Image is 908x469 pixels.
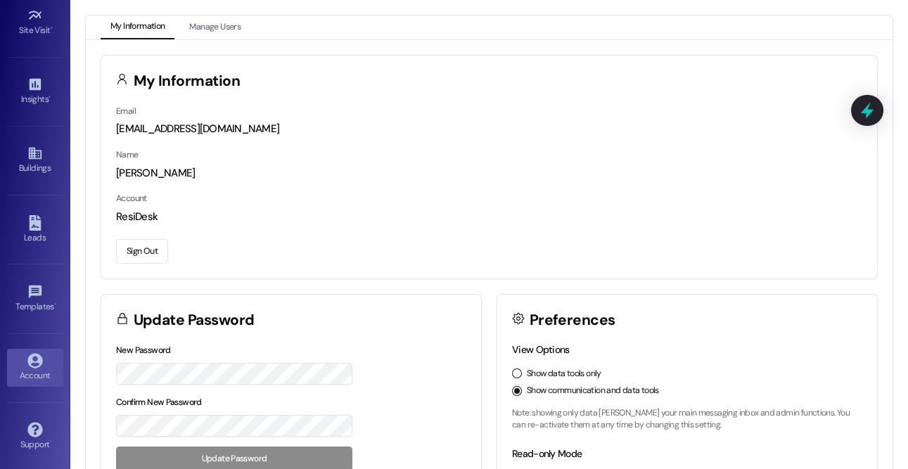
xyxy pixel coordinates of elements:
[179,15,250,39] button: Manage Users
[512,407,862,432] p: Note: showing only data [PERSON_NAME] your main messaging inbox and admin functions. You can re-a...
[116,166,862,181] div: [PERSON_NAME]
[116,122,862,136] div: [EMAIL_ADDRESS][DOMAIN_NAME]
[116,239,168,264] button: Sign Out
[7,141,63,179] a: Buildings
[7,418,63,456] a: Support
[7,280,63,318] a: Templates •
[134,74,241,89] h3: My Information
[527,368,601,380] label: Show data tools only
[54,300,56,309] span: •
[49,92,51,102] span: •
[116,193,147,204] label: Account
[530,313,615,328] h3: Preferences
[7,4,63,41] a: Site Visit •
[7,72,63,110] a: Insights •
[101,15,174,39] button: My Information
[527,385,659,397] label: Show communication and data tools
[116,345,171,356] label: New Password
[116,397,202,408] label: Confirm New Password
[116,149,139,160] label: Name
[51,23,53,33] span: •
[7,211,63,249] a: Leads
[116,210,862,224] div: ResiDesk
[134,313,255,328] h3: Update Password
[116,105,136,117] label: Email
[512,343,570,356] label: View Options
[7,349,63,387] a: Account
[512,447,582,460] label: Read-only Mode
